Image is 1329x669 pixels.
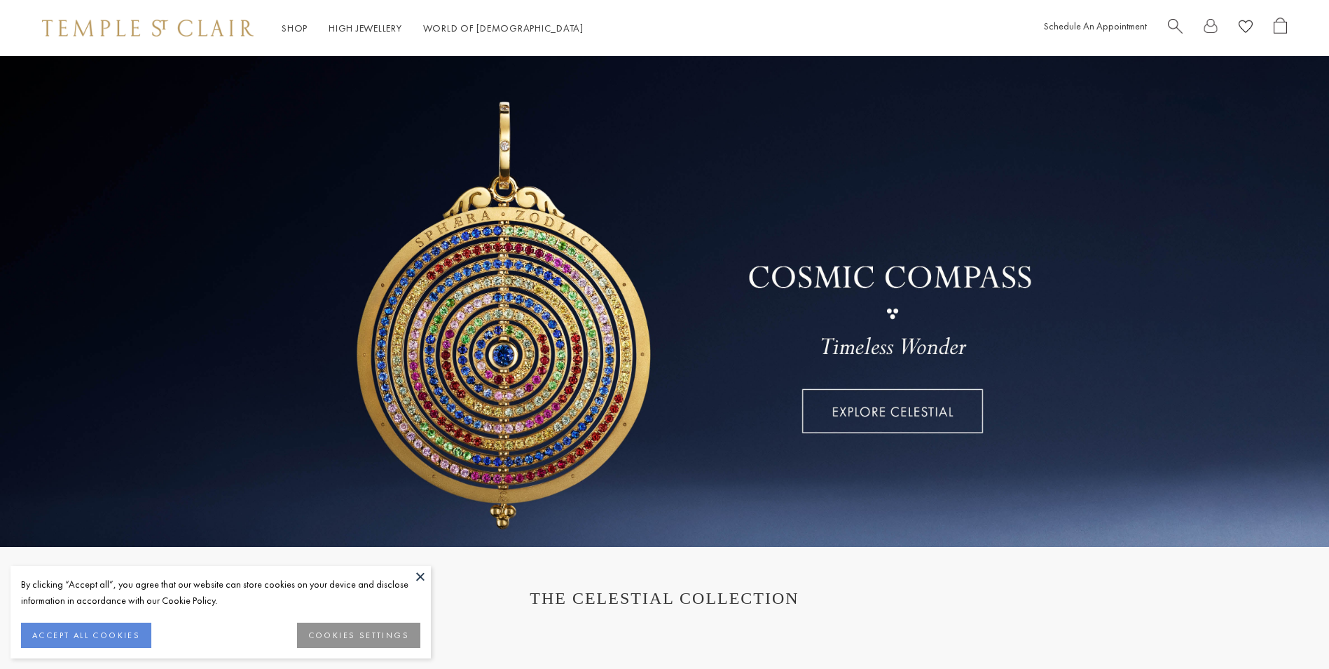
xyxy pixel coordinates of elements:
img: Temple St. Clair [42,20,254,36]
button: COOKIES SETTINGS [297,623,420,648]
a: World of [DEMOGRAPHIC_DATA]World of [DEMOGRAPHIC_DATA] [423,22,584,34]
a: Search [1168,18,1183,39]
a: View Wishlist [1239,18,1253,39]
div: By clicking “Accept all”, you agree that our website can store cookies on your device and disclos... [21,576,420,609]
nav: Main navigation [282,20,584,37]
a: Open Shopping Bag [1274,18,1287,39]
h1: THE CELESTIAL COLLECTION [56,589,1273,608]
a: High JewelleryHigh Jewellery [329,22,402,34]
button: ACCEPT ALL COOKIES [21,623,151,648]
a: Schedule An Appointment [1044,20,1147,32]
a: ShopShop [282,22,308,34]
